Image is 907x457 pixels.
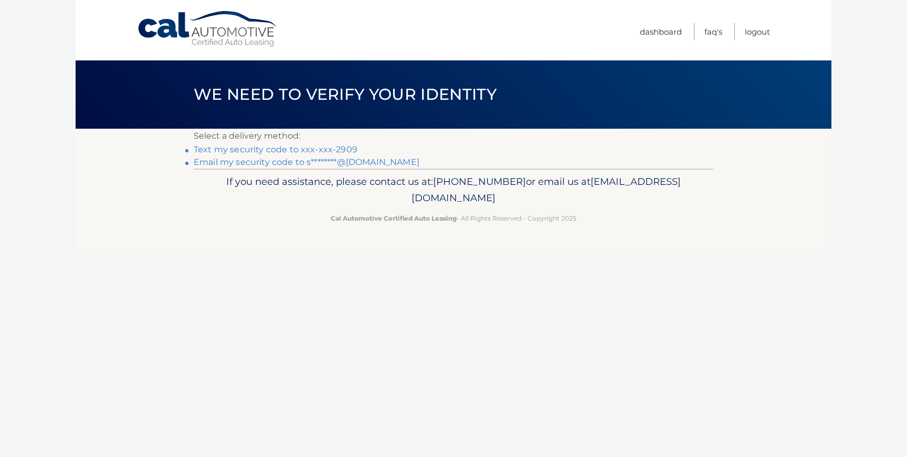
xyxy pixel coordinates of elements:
[194,157,419,167] a: Email my security code to s********@[DOMAIN_NAME]
[194,129,713,143] p: Select a delivery method:
[194,144,357,154] a: Text my security code to xxx-xxx-2909
[640,23,682,40] a: Dashboard
[194,85,497,104] span: We need to verify your identity
[433,175,526,188] span: [PHONE_NUMBER]
[331,214,457,222] strong: Cal Automotive Certified Auto Leasing
[201,213,706,224] p: - All Rights Reserved - Copyright 2025
[745,23,770,40] a: Logout
[201,173,706,207] p: If you need assistance, please contact us at: or email us at
[137,11,279,48] a: Cal Automotive
[704,23,722,40] a: FAQ's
